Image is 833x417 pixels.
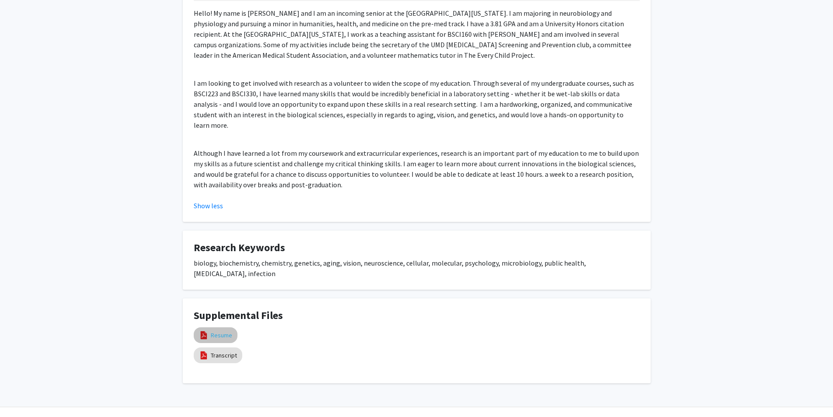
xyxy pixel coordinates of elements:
[211,351,237,360] a: Transcript
[7,378,37,410] iframe: Chat
[199,350,209,360] img: pdf_icon.png
[194,258,640,279] div: biology, biochemistry, chemistry, genetics, aging, vision, neuroscience, cellular, molecular, psy...
[194,159,636,189] span: itical thinking skills. I am eager to learn more about current innovations in the biological scie...
[194,309,640,322] h4: Supplemental Files
[194,78,640,130] p: I am looking to get involved with research as a volunteer to widen the scope of my education. Thr...
[211,331,232,340] a: Resume
[194,148,640,190] p: Although I have learned a lot from my coursework and extracurricular experiences, research is an ...
[194,8,640,60] p: Hello! My name is [PERSON_NAME] and I am an incoming senior at the [GEOGRAPHIC_DATA][US_STATE]. I...
[194,200,223,211] button: Show less
[199,330,209,340] img: pdf_icon.png
[194,242,640,254] h4: Research Keywords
